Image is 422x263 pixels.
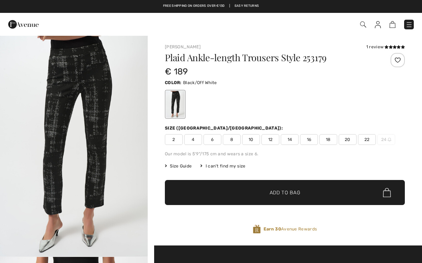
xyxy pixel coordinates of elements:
[183,80,217,85] span: Black/Off White
[163,4,225,9] a: Free shipping on orders over €130
[165,80,182,85] span: Color:
[270,189,300,196] span: Add to Bag
[406,21,413,28] img: Menu
[253,224,261,234] img: Avenue Rewards
[165,151,405,157] div: Our model is 5'9"/175 cm and wears a size 6.
[165,67,188,77] span: € 189
[300,134,318,145] span: 16
[264,226,317,232] span: Avenue Rewards
[377,134,395,145] span: 24
[235,4,259,9] a: Easy Returns
[165,180,405,205] button: Add to Bag
[165,125,284,131] div: Size ([GEOGRAPHIC_DATA]/[GEOGRAPHIC_DATA]):
[389,21,396,28] img: Shopping Bag
[375,21,381,28] img: My Info
[229,4,230,9] span: |
[388,138,391,141] img: ring-m.svg
[165,163,192,169] span: Size Guide
[200,163,245,169] div: I can't find my size
[166,91,185,118] div: Black/Off White
[165,53,365,62] h1: Plaid Ankle-length Trousers Style 253179
[165,44,201,49] a: [PERSON_NAME]
[339,134,357,145] span: 20
[223,134,241,145] span: 8
[184,134,202,145] span: 4
[264,227,281,232] strong: Earn 30
[8,20,39,27] a: 1ère Avenue
[203,134,221,145] span: 6
[165,134,183,145] span: 2
[319,134,337,145] span: 18
[261,134,279,145] span: 12
[383,188,391,197] img: Bag.svg
[242,134,260,145] span: 10
[281,134,299,145] span: 14
[360,21,366,28] img: Search
[8,17,39,31] img: 1ère Avenue
[366,44,405,50] div: 1 review
[358,134,376,145] span: 22
[375,242,415,259] iframe: Opens a widget where you can chat to one of our agents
